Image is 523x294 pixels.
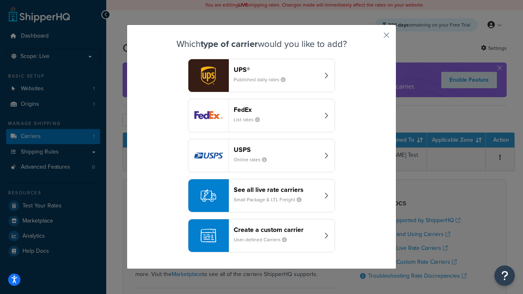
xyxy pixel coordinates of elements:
h3: Which would you like to add? [148,39,375,49]
small: User-defined Carriers [234,236,293,243]
header: See all live rate carriers [234,186,319,194]
img: fedEx logo [188,99,228,132]
img: icon-carrier-liverate-becf4550.svg [201,188,216,203]
button: usps logoUSPSOnline rates [188,139,335,172]
img: ups logo [188,59,228,92]
button: See all live rate carriersSmall Package & LTL Freight [188,179,335,212]
button: fedEx logoFedExList rates [188,99,335,132]
header: Create a custom carrier [234,226,319,234]
header: FedEx [234,106,319,114]
button: ups logoUPS®Published daily rates [188,59,335,92]
small: Online rates [234,156,273,163]
small: Small Package & LTL Freight [234,196,308,203]
small: List rates [234,116,266,123]
img: usps logo [188,139,228,172]
strong: type of carrier [201,37,258,51]
header: UPS® [234,66,319,73]
small: Published daily rates [234,76,292,83]
img: icon-carrier-custom-c93b8a24.svg [201,228,216,243]
button: Create a custom carrierUser-defined Carriers [188,219,335,252]
header: USPS [234,146,319,154]
button: Open Resource Center [494,265,515,286]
